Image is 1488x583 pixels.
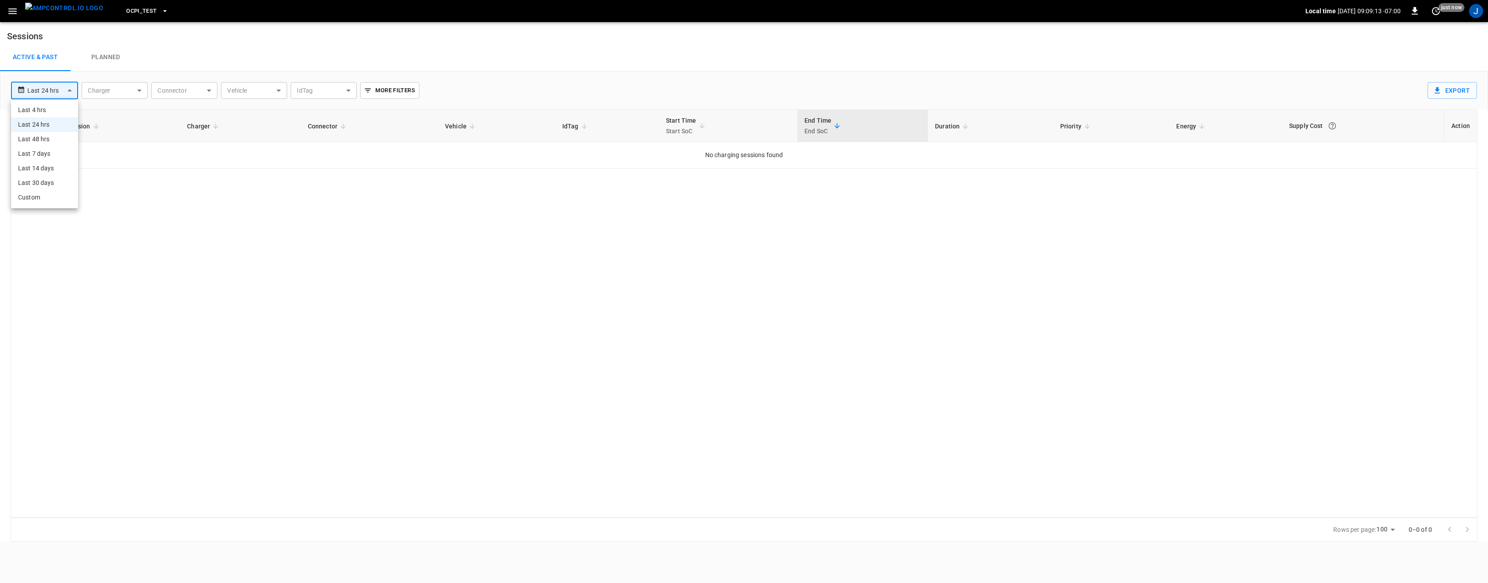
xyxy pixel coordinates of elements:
li: Last 14 days [11,161,78,176]
li: Last 48 hrs [11,132,78,147]
li: Custom [11,190,78,205]
li: Last 30 days [11,176,78,190]
li: Last 4 hrs [11,103,78,117]
li: Last 24 hrs [11,117,78,132]
li: Last 7 days [11,147,78,161]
